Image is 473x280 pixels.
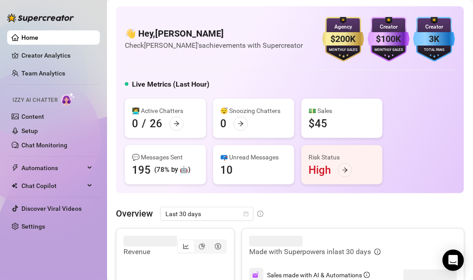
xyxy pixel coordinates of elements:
[173,121,180,127] span: arrow-right
[21,70,65,77] a: Team Analytics
[154,165,190,176] div: (78% by 🤖)
[238,121,244,127] span: arrow-right
[257,211,263,217] span: info-circle
[322,47,364,53] div: Monthly Sales
[368,23,410,31] div: Creator
[308,152,375,162] div: Risk Status
[12,96,58,104] span: Izzy AI Chatter
[249,247,371,257] article: Made with Superpowers in last 30 days
[199,243,205,250] span: pie-chart
[21,127,38,134] a: Setup
[374,249,381,255] span: info-circle
[21,34,38,41] a: Home
[215,243,221,250] span: dollar-circle
[308,106,375,116] div: 💵 Sales
[308,117,327,131] div: $45
[368,47,410,53] div: Monthly Sales
[413,32,455,46] div: 3K
[132,163,151,177] div: 195
[21,179,85,193] span: Chat Copilot
[132,106,199,116] div: 👩‍💻 Active Chatters
[413,17,455,62] img: blue-badge-DgoSNQY1.svg
[132,79,210,90] h5: Live Metrics (Last Hour)
[7,13,74,22] img: logo-BBDzfeDw.svg
[322,23,364,31] div: Agency
[183,243,189,250] span: line-chart
[342,167,348,173] span: arrow-right
[21,205,82,212] a: Discover Viral Videos
[21,113,44,120] a: Content
[220,106,287,116] div: 😴 Snoozing Chatters
[220,152,287,162] div: 📪 Unread Messages
[132,117,138,131] div: 0
[21,161,85,175] span: Automations
[243,211,249,217] span: calendar
[12,183,17,189] img: Chat Copilot
[150,117,162,131] div: 26
[368,32,410,46] div: $100K
[322,32,364,46] div: $200K
[123,247,177,257] article: Revenue
[132,152,199,162] div: 💬 Messages Sent
[61,92,75,105] img: AI Chatter
[413,23,455,31] div: Creator
[125,27,303,40] h4: 👋 Hey, [PERSON_NAME]
[21,142,67,149] a: Chat Monitoring
[322,17,364,62] img: gold-badge-CigiZidd.svg
[220,117,226,131] div: 0
[12,164,19,171] span: thunderbolt
[220,163,233,177] div: 10
[177,239,227,254] div: segmented control
[252,271,260,279] img: svg%3e
[267,270,370,280] div: Sales made with AI & Automations
[125,40,303,51] article: Check [PERSON_NAME]'s achievements with Supercreator
[21,223,45,230] a: Settings
[413,47,455,53] div: Total Fans
[443,250,464,271] div: Open Intercom Messenger
[21,48,93,63] a: Creator Analytics
[165,207,248,221] span: Last 30 days
[364,272,370,278] span: info-circle
[116,207,153,220] article: Overview
[368,17,410,62] img: purple-badge-B9DA21FR.svg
